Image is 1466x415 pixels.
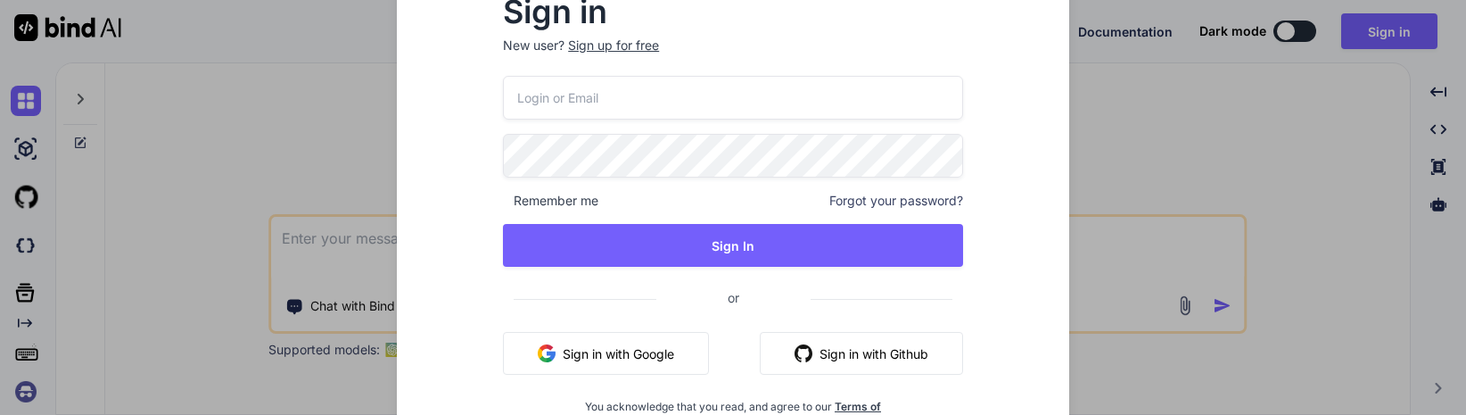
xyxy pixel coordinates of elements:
[503,332,709,375] button: Sign in with Google
[568,37,659,54] div: Sign up for free
[503,224,963,267] button: Sign In
[503,37,963,76] p: New user?
[795,344,812,362] img: github
[503,192,598,210] span: Remember me
[760,332,963,375] button: Sign in with Github
[538,344,556,362] img: google
[656,276,811,320] span: or
[503,76,963,120] input: Login or Email
[829,192,963,210] span: Forgot your password?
